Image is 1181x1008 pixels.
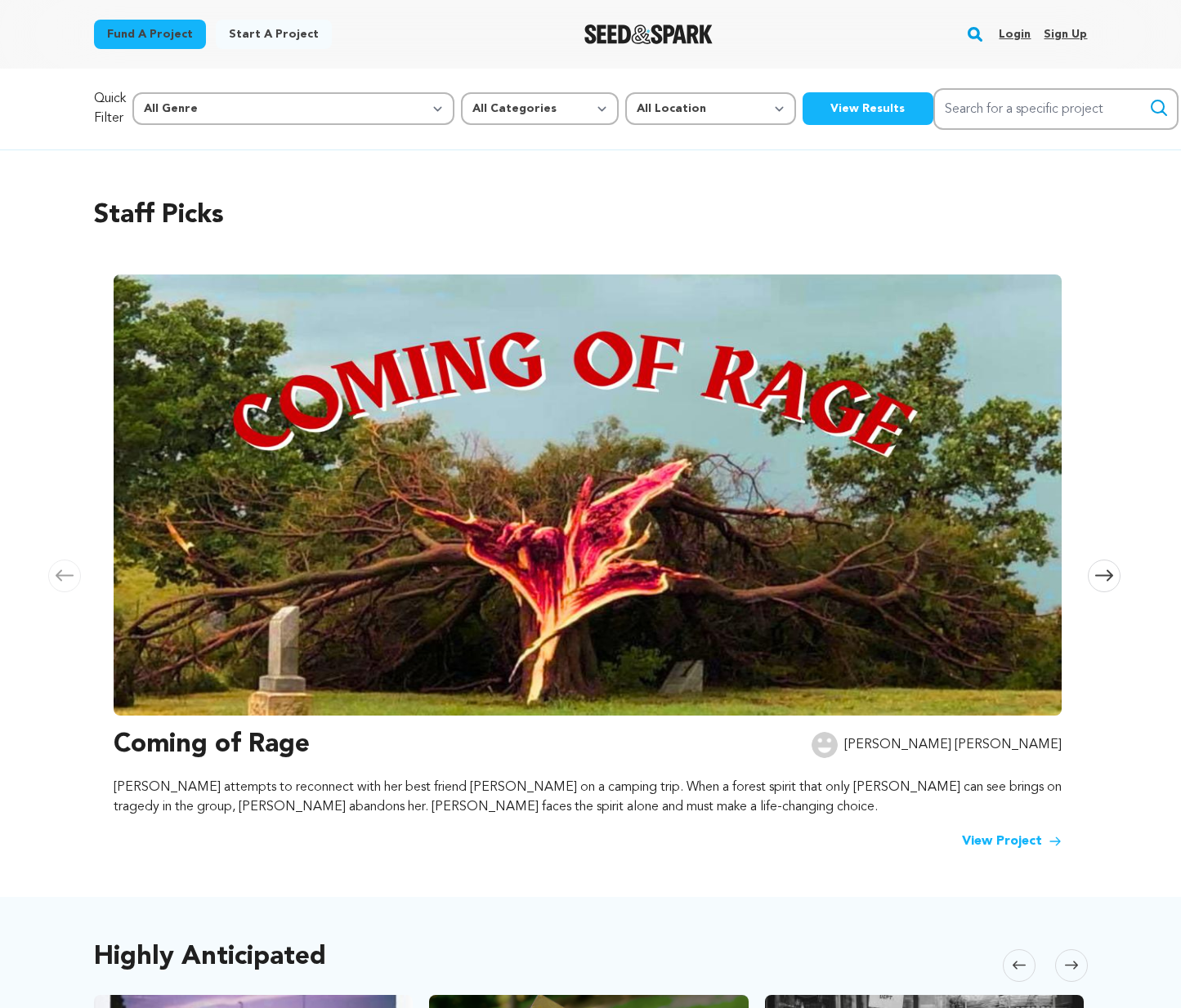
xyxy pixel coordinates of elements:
a: View Project [962,832,1062,851]
a: Start a project [216,20,332,49]
img: user.png [812,732,838,758]
a: Seed&Spark Homepage [584,25,713,44]
a: Sign up [1044,21,1087,47]
button: View Results [803,92,933,125]
p: [PERSON_NAME] [PERSON_NAME] [844,735,1062,755]
p: Quick Filter [94,89,126,128]
p: [PERSON_NAME] attempts to reconnect with her best friend [PERSON_NAME] on a camping trip. When a ... [114,778,1062,817]
a: Fund a project [94,20,206,49]
img: Seed&Spark Logo Dark Mode [584,25,713,44]
input: Search for a specific project [933,88,1179,130]
h2: Highly Anticipated [94,946,326,969]
img: Coming of Rage image [114,274,1062,716]
h2: Staff Picks [94,196,1088,235]
h3: Coming of Rage [114,725,310,765]
a: Login [999,21,1031,47]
